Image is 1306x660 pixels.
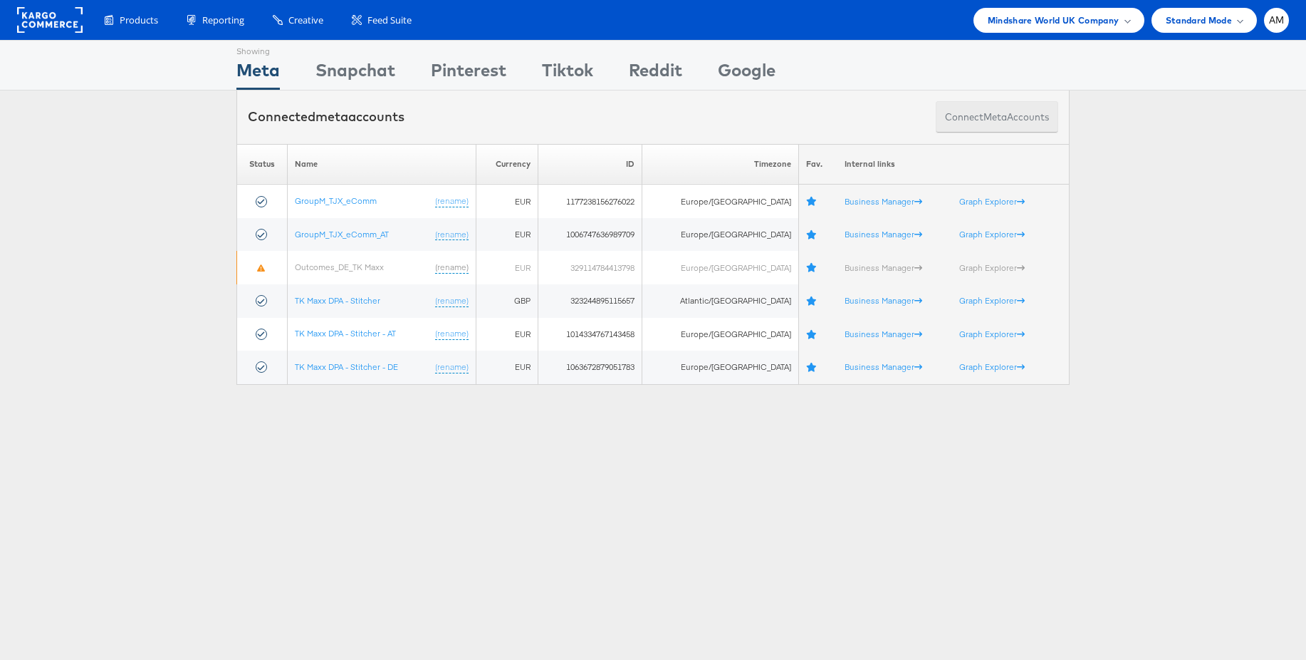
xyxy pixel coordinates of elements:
[845,361,922,372] a: Business Manager
[367,14,412,27] span: Feed Suite
[236,41,280,58] div: Showing
[845,329,922,339] a: Business Manager
[435,361,469,373] a: (rename)
[476,318,538,351] td: EUR
[538,251,642,284] td: 329114784413798
[988,13,1119,28] span: Mindshare World UK Company
[538,185,642,218] td: 1177238156276022
[959,295,1025,306] a: Graph Explorer
[538,318,642,351] td: 1014334767143458
[642,318,798,351] td: Europe/[GEOGRAPHIC_DATA]
[642,284,798,318] td: Atlantic/[GEOGRAPHIC_DATA]
[629,58,682,90] div: Reddit
[202,14,244,27] span: Reporting
[295,361,398,372] a: TK Maxx DPA - Stitcher - DE
[295,295,380,306] a: TK Maxx DPA - Stitcher
[120,14,158,27] span: Products
[1269,16,1285,25] span: AM
[718,58,775,90] div: Google
[538,351,642,384] td: 1063672879051783
[236,58,280,90] div: Meta
[642,251,798,284] td: Europe/[GEOGRAPHIC_DATA]
[845,262,922,273] a: Business Manager
[959,229,1025,239] a: Graph Explorer
[959,361,1025,372] a: Graph Explorer
[642,351,798,384] td: Europe/[GEOGRAPHIC_DATA]
[983,110,1007,124] span: meta
[431,58,506,90] div: Pinterest
[435,195,469,207] a: (rename)
[642,144,798,185] th: Timezone
[959,262,1025,273] a: Graph Explorer
[845,295,922,306] a: Business Manager
[476,144,538,185] th: Currency
[642,185,798,218] td: Europe/[GEOGRAPHIC_DATA]
[538,284,642,318] td: 323244895115657
[315,108,348,125] span: meta
[959,196,1025,207] a: Graph Explorer
[476,185,538,218] td: EUR
[642,218,798,252] td: Europe/[GEOGRAPHIC_DATA]
[295,262,384,272] a: Outcomes_DE_TK Maxx
[476,351,538,384] td: EUR
[237,144,288,185] th: Status
[1166,13,1232,28] span: Standard Mode
[435,262,469,274] a: (rename)
[288,14,323,27] span: Creative
[542,58,593,90] div: Tiktok
[248,108,404,126] div: Connected accounts
[476,218,538,252] td: EUR
[435,295,469,307] a: (rename)
[435,328,469,340] a: (rename)
[287,144,476,185] th: Name
[936,101,1058,133] button: ConnectmetaAccounts
[295,195,377,206] a: GroupM_TJX_eComm
[295,229,389,239] a: GroupM_TJX_eComm_AT
[959,329,1025,339] a: Graph Explorer
[295,328,396,339] a: TK Maxx DPA - Stitcher - AT
[538,144,642,185] th: ID
[538,218,642,252] td: 1006747636989709
[476,284,538,318] td: GBP
[845,196,922,207] a: Business Manager
[315,58,395,90] div: Snapchat
[845,229,922,239] a: Business Manager
[476,251,538,284] td: EUR
[435,229,469,241] a: (rename)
